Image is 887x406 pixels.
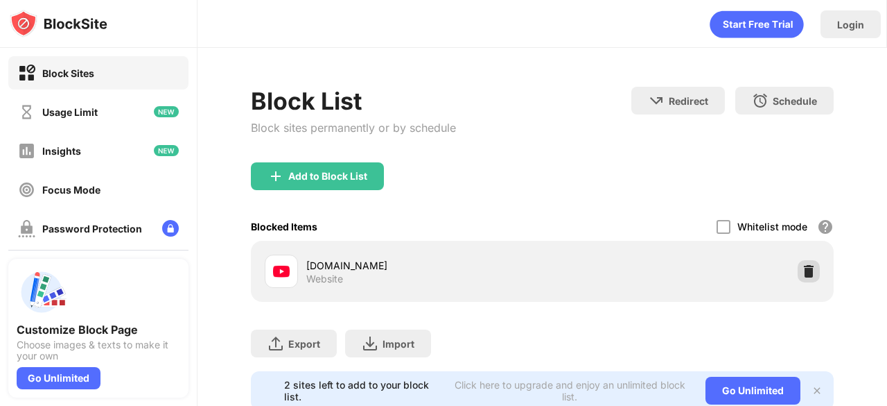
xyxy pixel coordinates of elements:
div: animation [710,10,804,38]
div: Customize Block Page [17,323,180,337]
div: Usage Limit [42,106,98,118]
div: [DOMAIN_NAME] [306,258,543,273]
div: Export [288,338,320,350]
img: time-usage-off.svg [18,103,35,121]
div: Go Unlimited [17,367,100,389]
div: Schedule [773,95,817,107]
div: Click here to upgrade and enjoy an unlimited block list. [450,379,689,403]
img: focus-off.svg [18,181,35,198]
div: Website [306,273,343,285]
img: lock-menu.svg [162,220,179,237]
div: Block sites permanently or by schedule [251,121,456,135]
div: 2 sites left to add to your block list. [284,379,442,403]
img: block-on.svg [18,65,35,82]
img: insights-off.svg [18,142,35,160]
div: Redirect [669,95,708,107]
img: new-icon.svg [154,106,179,117]
div: Blocked Items [251,221,317,232]
div: Block List [251,87,456,115]
div: Add to Block List [288,171,367,182]
img: push-custom-page.svg [17,267,67,317]
div: Whitelist mode [737,221,807,232]
img: logo-blocksite.svg [10,10,107,37]
div: Go Unlimited [705,377,800,405]
img: password-protection-off.svg [18,220,35,237]
div: Choose images & texts to make it your own [17,339,180,362]
img: new-icon.svg [154,145,179,156]
img: favicons [273,263,290,280]
img: x-button.svg [811,385,823,396]
div: Insights [42,145,81,157]
div: Block Sites [42,67,94,79]
div: Password Protection [42,223,142,235]
div: Focus Mode [42,184,100,196]
div: Login [837,19,864,31]
div: Import [383,338,414,350]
